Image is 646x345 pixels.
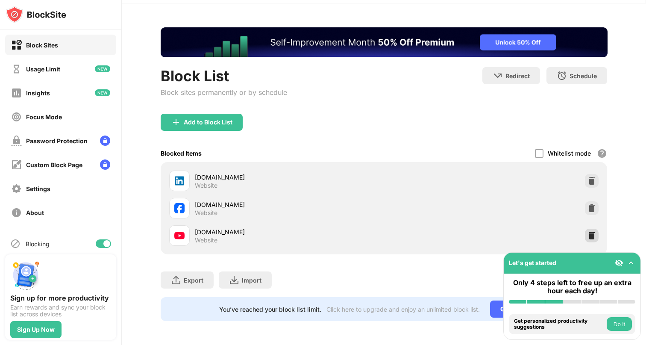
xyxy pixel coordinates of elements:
[17,326,55,333] div: Sign Up Now
[509,259,556,266] div: Let's get started
[607,317,632,331] button: Do it
[161,67,287,85] div: Block List
[174,230,185,241] img: favicons
[11,136,22,146] img: password-protection-off.svg
[11,159,22,170] img: customize-block-page-off.svg
[10,239,21,249] img: blocking-icon.svg
[26,161,82,168] div: Custom Block Page
[11,112,22,122] img: focus-off.svg
[161,27,608,57] iframe: Banner
[326,306,480,313] div: Click here to upgrade and enjoy an unlimited block list.
[174,176,185,186] img: favicons
[242,277,261,284] div: Import
[195,182,217,189] div: Website
[26,41,58,49] div: Block Sites
[570,72,597,80] div: Schedule
[10,304,111,318] div: Earn rewards and sync your block list across devices
[10,259,41,290] img: push-signup.svg
[195,236,217,244] div: Website
[505,72,530,80] div: Redirect
[26,65,60,73] div: Usage Limit
[184,277,203,284] div: Export
[100,159,110,170] img: lock-menu.svg
[219,306,321,313] div: You’ve reached your block list limit.
[26,240,50,248] div: Blocking
[95,89,110,96] img: new-icon.svg
[11,207,22,218] img: about-off.svg
[161,88,287,97] div: Block sites permanently or by schedule
[161,150,202,157] div: Blocked Items
[26,89,50,97] div: Insights
[11,64,22,74] img: time-usage-off.svg
[10,294,111,302] div: Sign up for more productivity
[95,65,110,72] img: new-icon.svg
[11,183,22,194] img: settings-off.svg
[26,137,88,144] div: Password Protection
[174,203,185,213] img: favicons
[11,40,22,50] img: block-on.svg
[26,209,44,216] div: About
[26,185,50,192] div: Settings
[615,259,623,267] img: eye-not-visible.svg
[548,150,591,157] div: Whitelist mode
[627,259,635,267] img: omni-setup-toggle.svg
[509,279,635,295] div: Only 4 steps left to free up an extra hour each day!
[490,301,549,318] div: Go Unlimited
[6,6,66,23] img: logo-blocksite.svg
[100,136,110,146] img: lock-menu.svg
[195,209,217,217] div: Website
[195,227,384,236] div: [DOMAIN_NAME]
[195,200,384,209] div: [DOMAIN_NAME]
[514,318,605,330] div: Get personalized productivity suggestions
[195,173,384,182] div: [DOMAIN_NAME]
[184,119,232,126] div: Add to Block List
[11,88,22,98] img: insights-off.svg
[26,113,62,121] div: Focus Mode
